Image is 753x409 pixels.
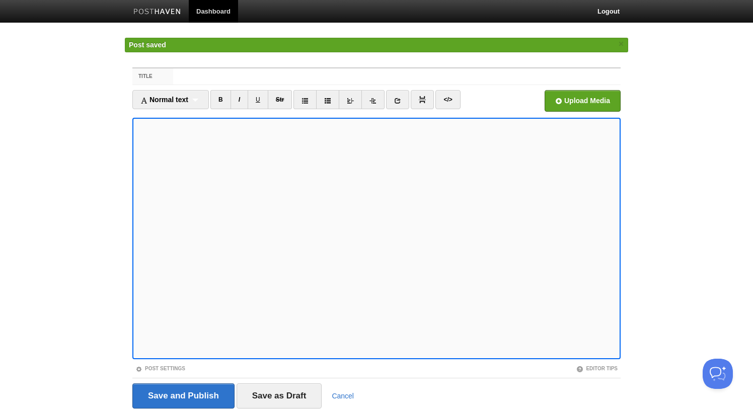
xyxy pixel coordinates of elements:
[703,359,733,389] iframe: Help Scout Beacon - Open
[332,392,354,400] a: Cancel
[129,41,166,49] span: Post saved
[132,68,173,85] label: Title
[237,383,322,408] input: Save as Draft
[135,366,185,371] a: Post Settings
[132,383,235,408] input: Save and Publish
[576,366,618,371] a: Editor Tips
[133,9,181,16] img: Posthaven-bar
[248,90,268,109] a: U
[435,90,460,109] a: </>
[231,90,248,109] a: I
[617,38,626,50] a: ×
[419,96,426,103] img: pagebreak-icon.png
[268,90,292,109] a: Str
[140,96,188,104] span: Normal text
[210,90,231,109] a: B
[276,96,284,103] del: Str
